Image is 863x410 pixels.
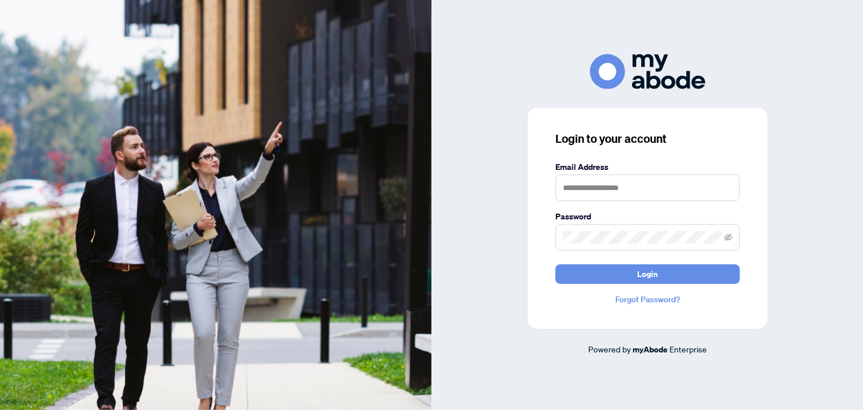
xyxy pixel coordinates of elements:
span: Powered by [588,344,631,354]
a: Forgot Password? [555,293,740,306]
span: Login [637,265,658,283]
img: ma-logo [590,54,705,89]
a: myAbode [633,343,668,356]
h3: Login to your account [555,131,740,147]
button: Login [555,264,740,284]
span: eye-invisible [724,233,732,241]
label: Password [555,210,740,223]
label: Email Address [555,161,740,173]
span: Enterprise [669,344,707,354]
